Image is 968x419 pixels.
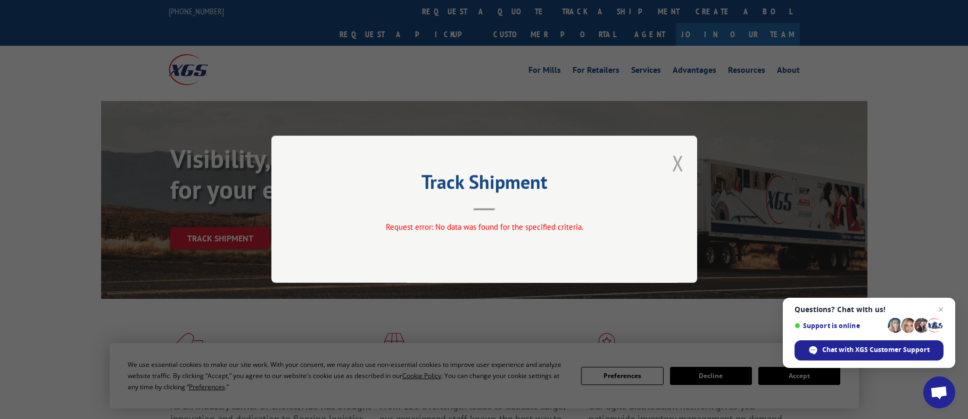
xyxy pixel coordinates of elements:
[822,345,930,355] span: Chat with XGS Customer Support
[385,222,583,232] span: Request error: No data was found for the specified criteria.
[325,174,644,195] h2: Track Shipment
[795,340,944,361] div: Chat with XGS Customer Support
[672,149,684,177] button: Close modal
[795,322,884,330] span: Support is online
[934,303,947,316] span: Close chat
[795,305,944,314] span: Questions? Chat with us!
[923,376,955,408] div: Open chat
